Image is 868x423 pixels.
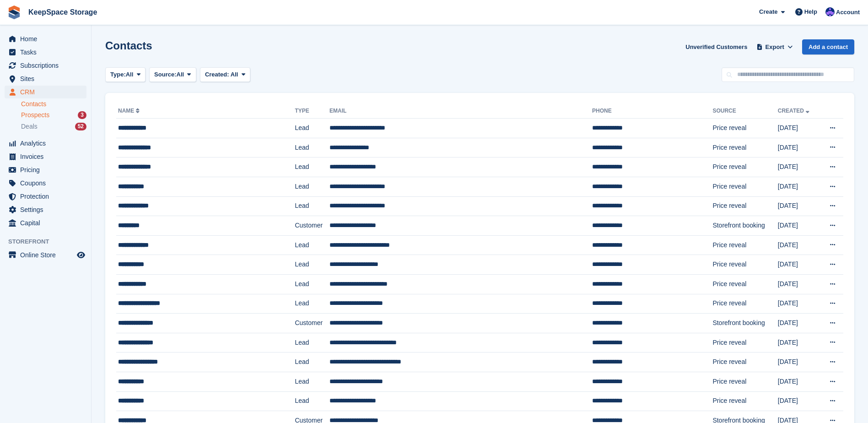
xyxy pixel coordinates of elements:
[21,122,38,131] span: Deals
[778,372,819,391] td: [DATE]
[295,352,329,372] td: Lead
[712,294,777,314] td: Price reveal
[20,163,75,176] span: Pricing
[154,70,176,79] span: Source:
[78,111,86,119] div: 3
[20,177,75,190] span: Coupons
[5,150,86,163] a: menu
[766,43,784,52] span: Export
[5,177,86,190] a: menu
[295,314,329,333] td: Customer
[20,46,75,59] span: Tasks
[712,372,777,391] td: Price reveal
[295,391,329,411] td: Lead
[778,108,811,114] a: Created
[712,157,777,177] td: Price reveal
[778,255,819,275] td: [DATE]
[75,123,86,130] div: 52
[20,72,75,85] span: Sites
[20,86,75,98] span: CRM
[778,196,819,216] td: [DATE]
[825,7,835,16] img: Chloe Clark
[5,86,86,98] a: menu
[712,333,777,352] td: Price reveal
[205,71,229,78] span: Created:
[20,249,75,261] span: Online Store
[295,333,329,352] td: Lead
[20,59,75,72] span: Subscriptions
[8,237,91,246] span: Storefront
[295,372,329,391] td: Lead
[20,217,75,229] span: Capital
[75,249,86,260] a: Preview store
[110,70,126,79] span: Type:
[712,235,777,255] td: Price reveal
[20,33,75,45] span: Home
[7,5,21,19] img: stora-icon-8386f47178a22dfd0bd8f6a31ec36ba5ce8667c1dd55bd0f319d3a0aa187defe.svg
[778,119,819,138] td: [DATE]
[20,150,75,163] span: Invoices
[802,39,854,54] a: Add a contact
[5,59,86,72] a: menu
[836,8,860,17] span: Account
[295,196,329,216] td: Lead
[712,216,777,236] td: Storefront booking
[712,177,777,196] td: Price reveal
[712,196,777,216] td: Price reveal
[5,72,86,85] a: menu
[5,46,86,59] a: menu
[755,39,795,54] button: Export
[20,190,75,203] span: Protection
[295,294,329,314] td: Lead
[778,235,819,255] td: [DATE]
[20,137,75,150] span: Analytics
[295,274,329,294] td: Lead
[778,314,819,333] td: [DATE]
[712,104,777,119] th: Source
[712,352,777,372] td: Price reveal
[21,111,49,119] span: Prospects
[592,104,712,119] th: Phone
[20,203,75,216] span: Settings
[295,216,329,236] td: Customer
[21,122,86,131] a: Deals 52
[295,235,329,255] td: Lead
[778,177,819,196] td: [DATE]
[5,163,86,176] a: menu
[778,216,819,236] td: [DATE]
[295,104,329,119] th: Type
[712,119,777,138] td: Price reveal
[21,110,86,120] a: Prospects 3
[5,217,86,229] a: menu
[5,190,86,203] a: menu
[25,5,101,20] a: KeepSpace Storage
[778,274,819,294] td: [DATE]
[712,391,777,411] td: Price reveal
[682,39,751,54] a: Unverified Customers
[295,138,329,157] td: Lead
[5,249,86,261] a: menu
[295,119,329,138] td: Lead
[778,138,819,157] td: [DATE]
[778,352,819,372] td: [DATE]
[712,314,777,333] td: Storefront booking
[177,70,184,79] span: All
[105,39,152,52] h1: Contacts
[149,67,196,82] button: Source: All
[295,157,329,177] td: Lead
[295,255,329,275] td: Lead
[778,333,819,352] td: [DATE]
[778,157,819,177] td: [DATE]
[118,108,141,114] a: Name
[200,67,250,82] button: Created: All
[21,100,86,108] a: Contacts
[105,67,146,82] button: Type: All
[5,33,86,45] a: menu
[712,138,777,157] td: Price reveal
[712,255,777,275] td: Price reveal
[778,391,819,411] td: [DATE]
[712,274,777,294] td: Price reveal
[759,7,777,16] span: Create
[329,104,592,119] th: Email
[126,70,134,79] span: All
